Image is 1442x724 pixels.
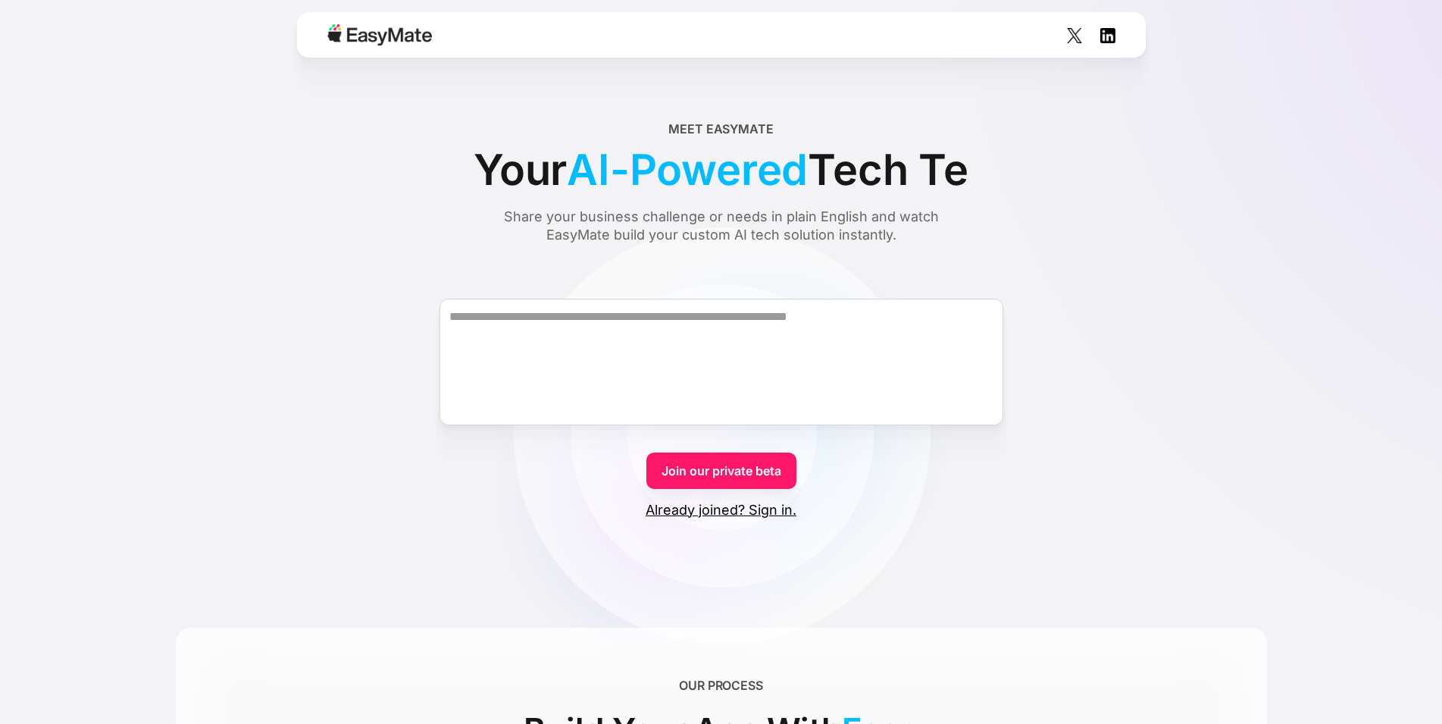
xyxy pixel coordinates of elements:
img: Social Icon [1067,28,1082,43]
div: Your [474,138,968,202]
form: Form [176,271,1267,519]
div: OUR PROCESS [679,676,763,694]
span: AI-Powered [567,138,808,202]
div: Share your business challenge or needs in plain English and watch EasyMate build your custom AI t... [475,208,968,244]
div: Meet EasyMate [668,120,774,138]
a: Join our private beta [646,453,796,489]
span: Tech Te [808,138,968,202]
a: Already joined? Sign in. [646,501,796,519]
img: Easymate logo [327,24,432,45]
img: Social Icon [1100,28,1115,43]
